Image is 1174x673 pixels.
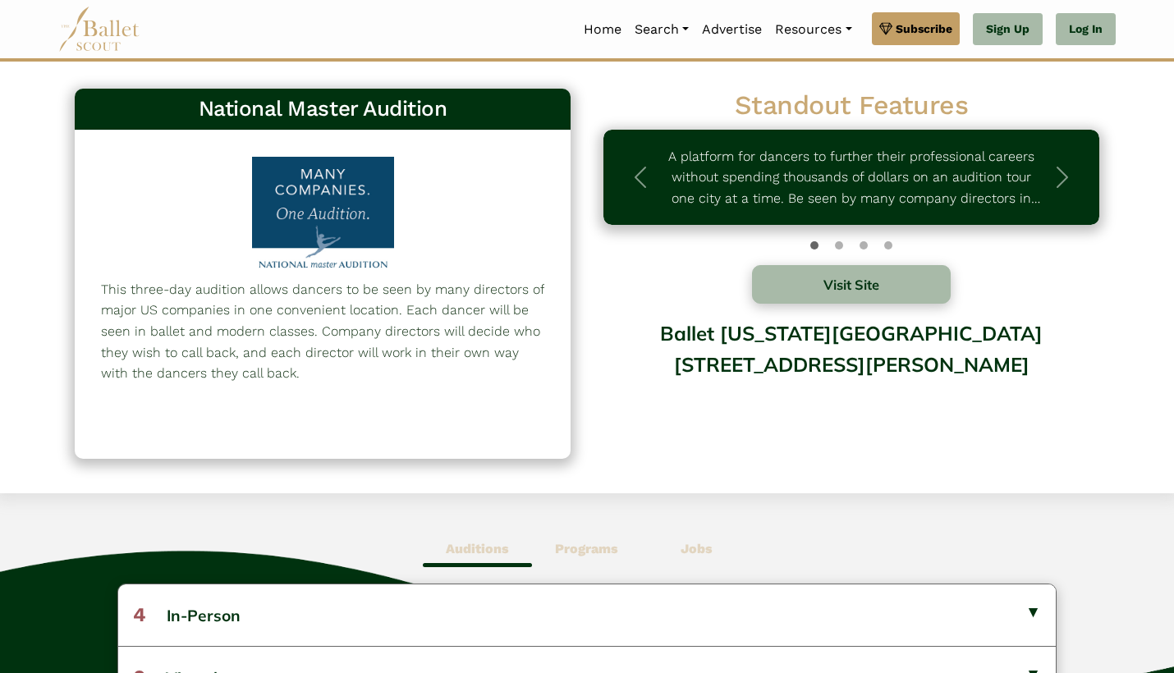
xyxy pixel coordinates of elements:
a: Resources [768,12,858,47]
h2: Standout Features [603,89,1099,123]
button: Slide 0 [810,233,819,258]
span: 4 [133,603,146,626]
a: Advertise [695,12,768,47]
button: Slide 2 [860,233,868,258]
button: Slide 3 [884,233,892,258]
a: Search [628,12,695,47]
a: Subscribe [872,12,960,45]
img: gem.svg [879,20,892,38]
h3: National Master Audition [88,95,557,123]
b: Programs [555,541,618,556]
a: Home [577,12,628,47]
button: 4In-Person [118,584,1056,645]
span: Subscribe [896,20,952,38]
button: Slide 1 [835,233,843,258]
b: Jobs [681,541,713,556]
a: Log In [1056,13,1116,46]
b: Auditions [446,541,509,556]
a: Sign Up [973,13,1043,46]
p: This three-day audition allows dancers to be seen by many directors of major US companies in one ... [101,279,544,384]
div: Ballet [US_STATE][GEOGRAPHIC_DATA][STREET_ADDRESS][PERSON_NAME] [603,309,1099,442]
p: A platform for dancers to further their professional careers without spending thousands of dollar... [661,146,1042,209]
button: Visit Site [752,265,951,304]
